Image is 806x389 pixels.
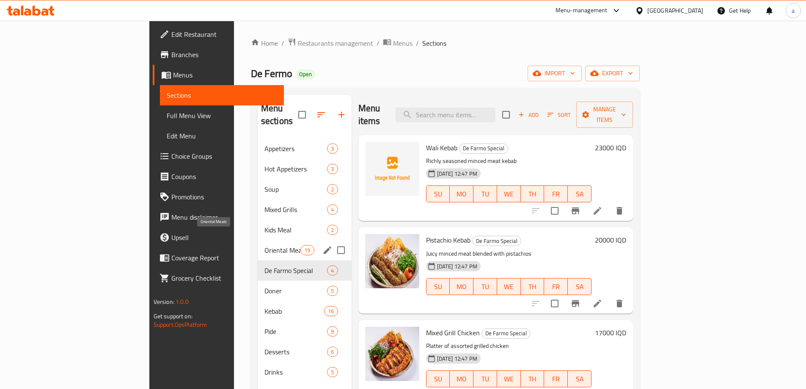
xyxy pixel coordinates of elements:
div: items [327,143,338,154]
span: Hot Appetizers [264,164,327,174]
button: FR [544,185,568,202]
h6: 17000 IQD [595,327,626,339]
span: De Farmo Special [473,236,521,246]
div: items [327,265,338,276]
a: Sections [160,85,284,105]
span: Select to update [546,295,564,312]
span: Mixed Grills [264,204,327,215]
span: SU [430,188,447,200]
a: Full Menu View [160,105,284,126]
button: export [585,66,640,81]
a: Coupons [153,166,284,187]
div: Kids Meal2 [258,220,352,240]
span: MO [453,188,470,200]
h2: Menu items [358,102,385,127]
span: Get support on: [154,311,193,322]
button: SU [426,185,450,202]
span: 6 [327,348,337,356]
button: MO [450,185,473,202]
a: Menus [153,65,284,85]
span: MO [453,373,470,385]
div: Kebab [264,306,324,316]
div: Hot Appetizers3 [258,159,352,179]
button: Branch-specific-item [565,293,586,314]
button: Add section [331,105,352,125]
span: TU [477,281,494,293]
div: Soup2 [258,179,352,199]
span: Appetizers [264,143,327,154]
div: Pide [264,326,327,337]
span: 3 [327,165,337,173]
button: edit [321,244,334,257]
div: Soup [264,184,327,194]
span: SA [571,373,588,385]
span: Open [296,71,315,78]
button: TU [473,278,497,295]
span: Menus [173,70,277,80]
span: Grocery Checklist [171,273,277,283]
div: items [324,306,338,316]
div: items [327,225,338,235]
a: Menu disclaimer [153,207,284,227]
button: SU [426,278,450,295]
span: SA [571,188,588,200]
div: items [327,286,338,296]
span: Add item [515,108,542,121]
span: Promotions [171,192,277,202]
span: TH [524,188,541,200]
span: Mixed Grill Chicken [426,326,480,339]
span: 2 [327,185,337,193]
span: 5 [327,368,337,376]
span: De Farmo Special [459,143,508,153]
span: 5 [327,287,337,295]
span: Drinks [264,367,327,377]
span: TU [477,188,494,200]
div: items [327,164,338,174]
span: Wali Kebab [426,141,457,154]
div: Oriental Meals19edit [258,240,352,260]
span: Kids Meal [264,225,327,235]
div: De Farmo Special [459,143,508,154]
div: De Farmo Special [481,328,531,339]
span: Select to update [546,202,564,220]
div: items [327,204,338,215]
button: TH [521,370,545,387]
span: export [592,68,633,79]
div: De Farmo Special [472,236,521,246]
nav: Menu sections [258,135,352,386]
a: Edit menu item [592,298,602,309]
div: De Farmo Special [264,265,327,276]
button: WE [497,370,521,387]
button: WE [497,278,521,295]
span: FR [547,188,564,200]
a: Edit Menu [160,126,284,146]
span: Pistachio Kebab [426,234,470,246]
span: SA [571,281,588,293]
div: Appetizers3 [258,138,352,159]
span: Sections [167,90,277,100]
span: FR [547,373,564,385]
span: 2 [327,226,337,234]
a: Coverage Report [153,248,284,268]
a: Edit Restaurant [153,24,284,44]
a: Restaurants management [288,38,373,49]
a: Menus [383,38,413,49]
span: WE [501,373,517,385]
button: delete [609,293,630,314]
button: WE [497,185,521,202]
p: Juicy minced meat blended with pistachios [426,248,591,259]
span: Full Menu View [167,110,277,121]
span: Add [517,110,540,120]
span: Desserts [264,347,327,357]
span: import [534,68,575,79]
span: 1.0.0 [176,296,189,307]
img: Wali Kebab [365,142,419,196]
button: TU [473,185,497,202]
span: Coverage Report [171,253,277,263]
span: Select section [497,106,515,124]
div: De Farmo Special4 [258,260,352,281]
